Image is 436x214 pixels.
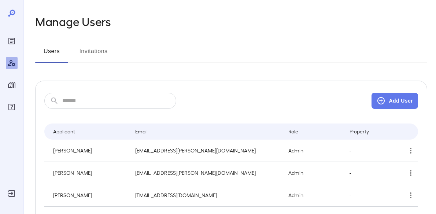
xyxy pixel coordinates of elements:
div: Log Out [6,188,18,199]
div: Reports [6,35,18,47]
button: Invitations [77,45,110,63]
p: [EMAIL_ADDRESS][PERSON_NAME][DOMAIN_NAME] [135,147,277,154]
th: Applicant [44,123,129,140]
p: [PERSON_NAME] [53,147,123,154]
p: [PERSON_NAME] [53,192,123,199]
p: [EMAIL_ADDRESS][PERSON_NAME][DOMAIN_NAME] [135,169,277,177]
p: - [350,192,388,199]
th: Property [344,123,394,140]
p: - [350,169,388,177]
p: Admin [288,147,338,154]
div: Manage Properties [6,79,18,91]
th: Email [129,123,282,140]
th: Role [282,123,344,140]
p: Admin [288,192,338,199]
p: Admin [288,169,338,177]
p: [PERSON_NAME] [53,169,123,177]
p: [EMAIL_ADDRESS][DOMAIN_NAME] [135,192,277,199]
h2: Manage Users [35,15,111,28]
p: - [350,147,388,154]
div: FAQ [6,101,18,113]
button: Users [35,45,68,63]
div: Manage Users [6,57,18,69]
button: Add User [372,93,418,109]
